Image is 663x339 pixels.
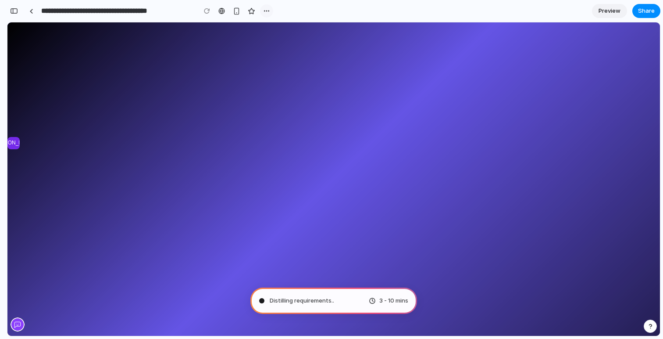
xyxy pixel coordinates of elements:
a: Preview [592,4,627,18]
img: fuTncgbVQWDymX6a4MGK9w.jpg [3,295,17,309]
span: Distilling requirements .. [270,296,334,305]
span: Preview [599,7,620,15]
span: Share [638,7,655,15]
button: Share [632,4,660,18]
span: 3 - 10 mins [379,296,408,305]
